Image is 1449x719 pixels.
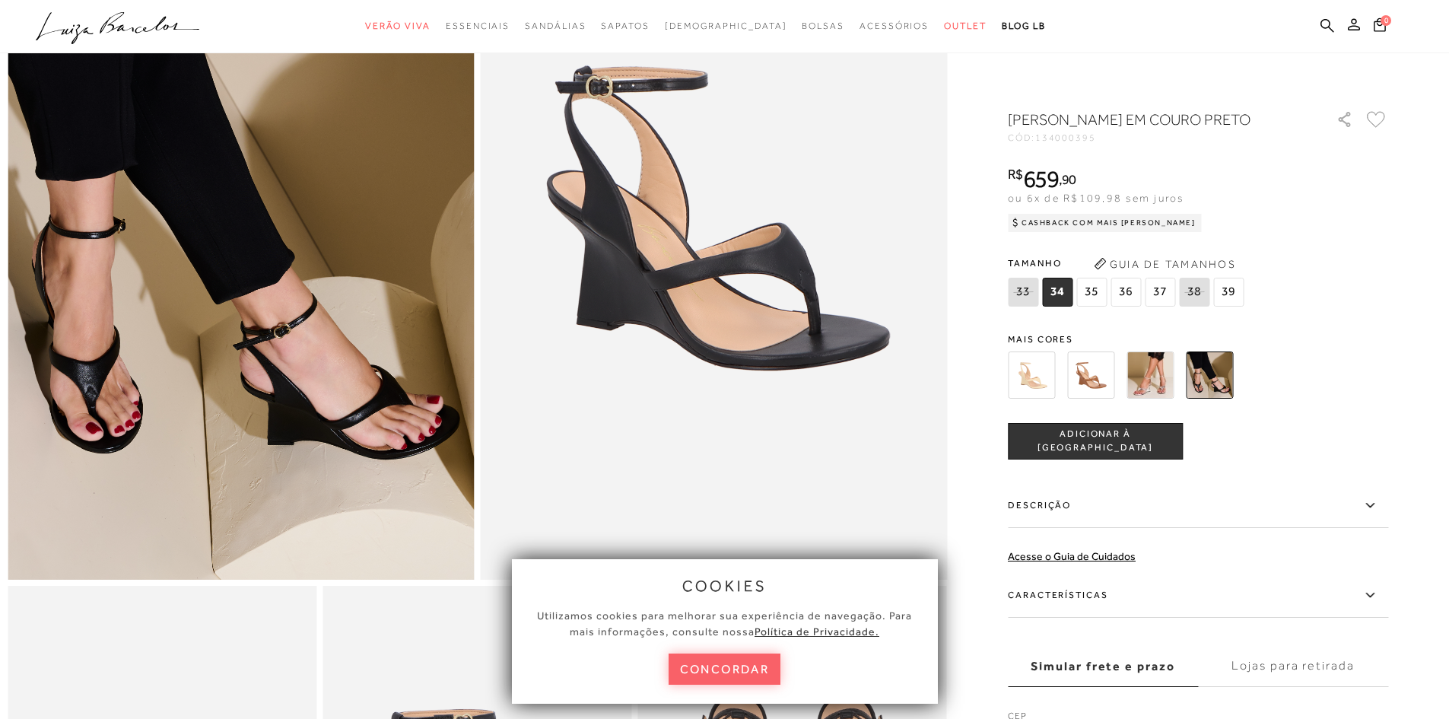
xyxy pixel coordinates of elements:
[669,654,781,685] button: concordar
[1008,550,1136,562] a: Acesse o Guia de Cuidados
[755,625,879,638] a: Política de Privacidade.
[1002,21,1046,31] span: BLOG LB
[1369,17,1390,37] button: 0
[665,21,787,31] span: [DEMOGRAPHIC_DATA]
[1008,167,1023,181] i: R$
[944,21,987,31] span: Outlet
[1023,165,1059,192] span: 659
[1008,335,1388,344] span: Mais cores
[860,12,929,40] a: noSubCategoriesText
[1008,574,1388,618] label: Características
[860,21,929,31] span: Acessórios
[365,21,431,31] span: Verão Viva
[1008,109,1293,130] h1: [PERSON_NAME] EM COURO PRETO
[1179,278,1209,307] span: 38
[1008,278,1038,307] span: 33
[1008,352,1055,399] img: SANDÁLIA ANABELA DE DEDO EM COURO BAUNILHA
[1008,252,1247,275] span: Tamanho
[365,12,431,40] a: noSubCategoriesText
[1035,132,1096,143] span: 134000395
[525,21,586,31] span: Sandálias
[1198,646,1388,687] label: Lojas para retirada
[1008,133,1312,142] div: CÓD:
[1062,171,1076,187] span: 90
[1213,278,1244,307] span: 39
[1381,15,1391,26] span: 0
[1186,352,1233,399] img: SANDÁLIA ANABELA DE DEDO EM COURO PRETO
[446,21,510,31] span: Essenciais
[1111,278,1141,307] span: 36
[1145,278,1175,307] span: 37
[1059,173,1076,186] i: ,
[446,12,510,40] a: noSubCategoriesText
[1008,192,1184,204] span: ou 6x de R$109,98 sem juros
[537,609,912,638] span: Utilizamos cookies para melhorar sua experiência de navegação. Para mais informações, consulte nossa
[1002,12,1046,40] a: BLOG LB
[1008,423,1183,460] button: ADICIONAR À [GEOGRAPHIC_DATA]
[1076,278,1107,307] span: 35
[1067,352,1114,399] img: SANDÁLIA ANABELA DE DEDO EM COURO CARAMELO
[601,21,649,31] span: Sapatos
[601,12,649,40] a: noSubCategoriesText
[802,21,844,31] span: Bolsas
[1008,484,1388,528] label: Descrição
[1126,352,1174,399] img: SANDÁLIA ANABELA DE DEDO EM COURO PRATA
[1008,214,1202,232] div: Cashback com Mais [PERSON_NAME]
[1088,252,1241,276] button: Guia de Tamanhos
[1009,428,1182,454] span: ADICIONAR À [GEOGRAPHIC_DATA]
[525,12,586,40] a: noSubCategoriesText
[944,12,987,40] a: noSubCategoriesText
[802,12,844,40] a: noSubCategoriesText
[1042,278,1072,307] span: 34
[665,12,787,40] a: noSubCategoriesText
[682,577,767,594] span: cookies
[1008,646,1198,687] label: Simular frete e prazo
